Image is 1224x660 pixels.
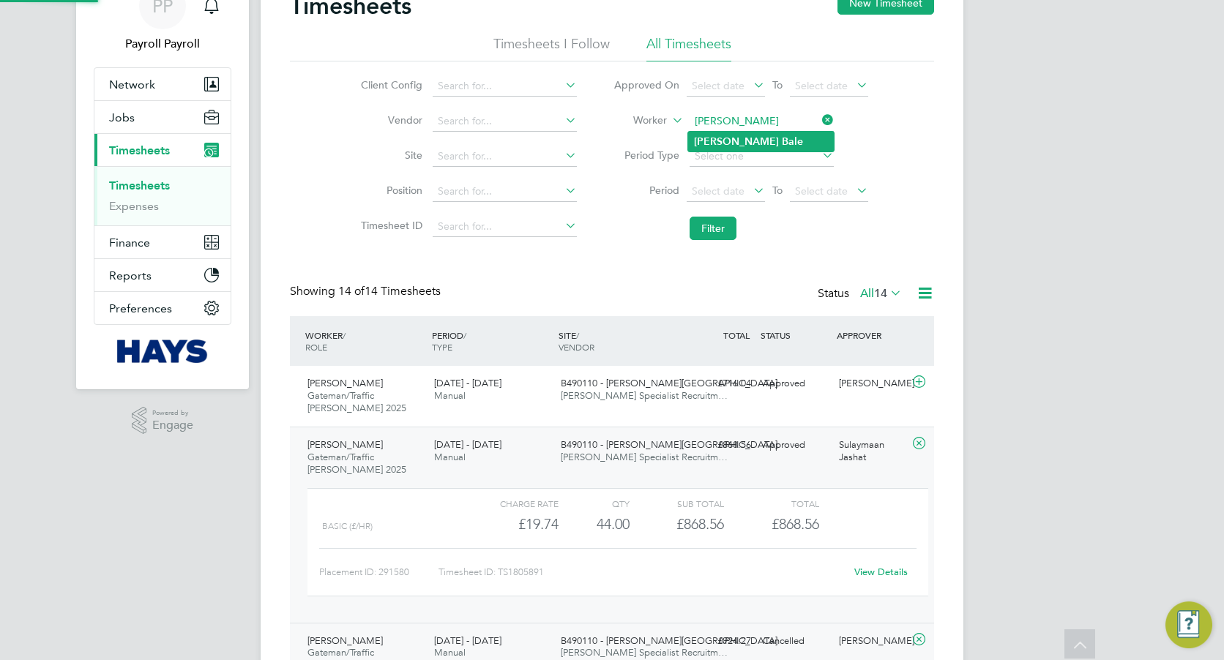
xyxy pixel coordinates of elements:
[561,377,777,389] span: B490110 - [PERSON_NAME][GEOGRAPHIC_DATA]
[434,438,501,451] span: [DATE] - [DATE]
[692,184,745,198] span: Select date
[343,329,346,341] span: /
[94,68,231,100] button: Network
[613,78,679,91] label: Approved On
[132,407,194,435] a: Powered byEngage
[357,184,422,197] label: Position
[109,269,152,282] span: Reports
[307,438,383,451] span: [PERSON_NAME]
[94,134,231,166] button: Timesheets
[109,179,170,192] a: Timesheets
[768,181,787,200] span: To
[464,495,559,512] div: Charge rate
[94,35,231,53] span: Payroll Payroll
[302,322,428,360] div: WORKER
[434,451,466,463] span: Manual
[723,329,750,341] span: TOTAL
[434,389,466,402] span: Manual
[338,284,365,299] span: 14 of
[724,495,818,512] div: Total
[833,433,909,470] div: Sulaymaan Jashat
[109,110,135,124] span: Jobs
[561,634,777,647] span: B490110 - [PERSON_NAME][GEOGRAPHIC_DATA]
[307,377,383,389] span: [PERSON_NAME]
[757,433,833,457] div: Approved
[305,341,327,353] span: ROLE
[94,340,231,363] a: Go to home page
[109,143,170,157] span: Timesheets
[307,389,406,414] span: Gateman/Traffic [PERSON_NAME] 2025
[561,438,777,451] span: B490110 - [PERSON_NAME][GEOGRAPHIC_DATA]
[576,329,579,341] span: /
[117,340,209,363] img: hays-logo-retina.png
[109,301,172,315] span: Preferences
[433,111,577,132] input: Search for...
[833,372,909,396] div: [PERSON_NAME]
[757,629,833,653] div: Cancelled
[428,322,555,360] div: PERIOD
[94,166,231,225] div: Timesheets
[338,284,441,299] span: 14 Timesheets
[319,560,439,584] div: Placement ID: 291580
[561,451,728,463] span: [PERSON_NAME] Specialist Recruitm…
[434,634,501,647] span: [DATE] - [DATE]
[694,135,779,148] b: [PERSON_NAME]
[833,322,909,348] div: APPROVER
[757,322,833,348] div: STATUS
[613,149,679,162] label: Period Type
[559,512,630,536] div: 44.00
[94,101,231,133] button: Jobs
[322,521,373,531] span: basic (£/HR)
[681,629,757,653] div: £924.27
[1165,601,1212,648] button: Engage Resource Center
[630,512,724,536] div: £868.56
[772,515,819,533] span: £868.56
[601,113,667,128] label: Worker
[681,372,757,396] div: £716.04
[109,236,150,250] span: Finance
[307,634,383,647] span: [PERSON_NAME]
[357,78,422,91] label: Client Config
[818,284,905,304] div: Status
[613,184,679,197] label: Period
[690,217,736,240] button: Filter
[109,78,155,91] span: Network
[357,219,422,232] label: Timesheet ID
[357,149,422,162] label: Site
[357,113,422,127] label: Vendor
[464,512,559,536] div: £19.74
[795,79,848,92] span: Select date
[434,646,466,659] span: Manual
[307,451,406,476] span: Gateman/Traffic [PERSON_NAME] 2025
[94,292,231,324] button: Preferences
[559,341,594,353] span: VENDOR
[433,217,577,237] input: Search for...
[433,76,577,97] input: Search for...
[854,566,908,578] a: View Details
[463,329,466,341] span: /
[768,75,787,94] span: To
[692,79,745,92] span: Select date
[555,322,682,360] div: SITE
[690,146,834,167] input: Select one
[782,135,803,148] b: Bale
[433,146,577,167] input: Search for...
[860,286,902,301] label: All
[559,495,630,512] div: QTY
[109,199,159,213] a: Expenses
[152,419,193,432] span: Engage
[434,377,501,389] span: [DATE] - [DATE]
[152,407,193,419] span: Powered by
[94,226,231,258] button: Finance
[493,35,610,61] li: Timesheets I Follow
[690,111,834,132] input: Search for...
[874,286,887,301] span: 14
[681,433,757,457] div: £868.56
[290,284,444,299] div: Showing
[795,184,848,198] span: Select date
[94,259,231,291] button: Reports
[561,646,728,659] span: [PERSON_NAME] Specialist Recruitm…
[432,341,452,353] span: TYPE
[439,560,845,584] div: Timesheet ID: TS1805891
[630,495,724,512] div: Sub Total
